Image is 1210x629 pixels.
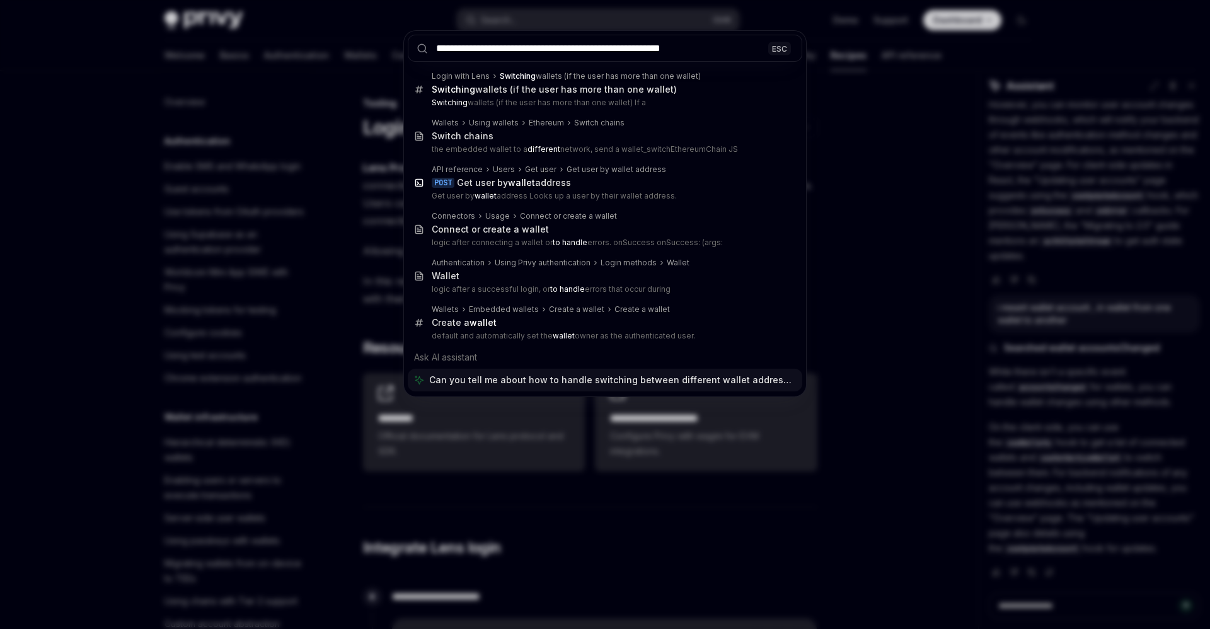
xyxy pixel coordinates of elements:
div: Ask AI assistant [408,346,802,369]
div: Connect or create a wallet [520,211,617,221]
div: Wallet [432,270,459,282]
div: Wallet [667,258,689,268]
b: to handle [550,284,585,294]
div: Authentication [432,258,485,268]
b: Switching [500,71,536,81]
div: Create a wallet [549,304,604,314]
div: Get user by address [457,177,571,188]
p: default and automatically set the owner as the authenticated user. [432,331,776,341]
b: wallet [553,331,575,340]
span: Can you tell me about how to handle switching between different wallet addresses ? [429,374,796,386]
p: wallets (if the user has more than one wallet) If a [432,98,776,108]
div: Login with Lens [432,71,490,81]
div: Login methods [601,258,657,268]
div: POST [432,178,454,188]
div: ESC [768,42,791,55]
p: logic after a successful login, or errors that occur during [432,284,776,294]
div: Using Privy authentication [495,258,591,268]
div: Create a wallet [614,304,670,314]
div: Users [493,164,515,175]
div: Get user [525,164,556,175]
p: logic after connecting a wallet or errors. onSuccess onSuccess: (args: [432,238,776,248]
div: Connectors [432,211,475,221]
div: Switch chains [574,118,625,128]
div: Create a [432,317,497,328]
div: Wallets [432,304,459,314]
b: Switching [432,98,468,107]
p: Get user by address Looks up a user by their wallet address. [432,191,776,201]
b: wallet [475,191,497,200]
div: Get user by wallet address [567,164,666,175]
div: Using wallets [469,118,519,128]
div: Wallets [432,118,459,128]
b: to handle [553,238,587,247]
div: Switch chains [432,130,493,142]
b: Switching [432,84,475,95]
b: different [527,144,560,154]
b: wallet [470,317,497,328]
div: wallets (if the user has more than one wallet) [500,71,701,81]
div: wallets (if the user has more than one wallet) [432,84,677,95]
div: Ethereum [529,118,564,128]
div: Usage [485,211,510,221]
div: Connect or create a wallet [432,224,549,235]
div: API reference [432,164,483,175]
p: the embedded wallet to a network, send a wallet_switchEthereumChain JS [432,144,776,154]
b: wallet [508,177,535,188]
div: Embedded wallets [469,304,539,314]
